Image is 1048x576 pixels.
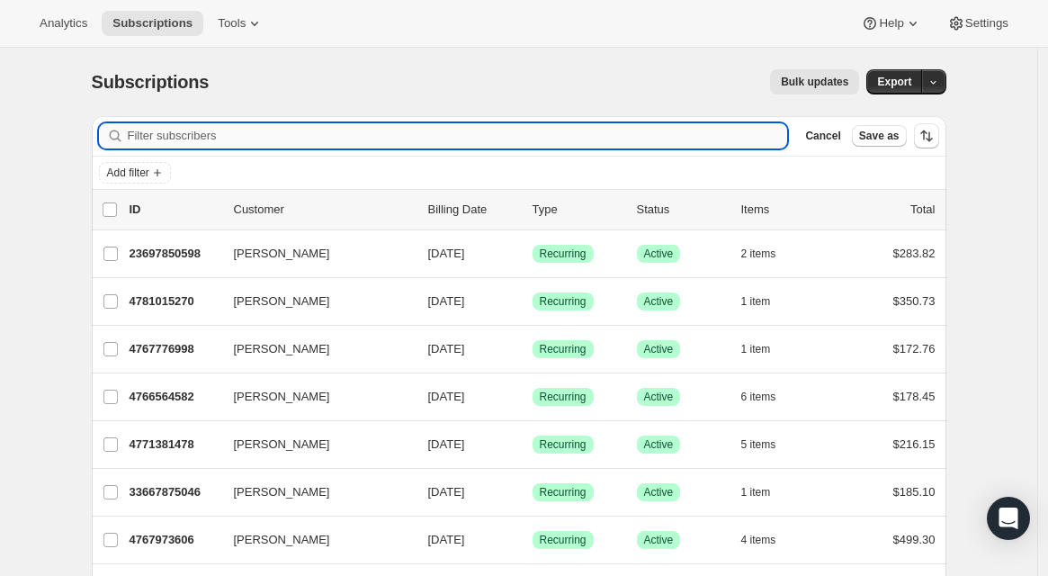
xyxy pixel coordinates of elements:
[965,16,1008,31] span: Settings
[428,201,518,219] p: Billing Date
[234,388,330,406] span: [PERSON_NAME]
[644,342,674,356] span: Active
[741,527,796,553] button: 4 items
[644,437,674,452] span: Active
[859,129,900,143] span: Save as
[893,485,936,499] span: $185.10
[877,75,911,89] span: Export
[130,201,219,219] p: ID
[130,340,219,358] p: 4767776998
[130,527,936,553] div: 4767973606[PERSON_NAME][DATE]SuccessRecurringSuccessActive4 items$499.30
[234,292,330,310] span: [PERSON_NAME]
[852,125,907,147] button: Save as
[99,162,171,184] button: Add filter
[234,531,330,549] span: [PERSON_NAME]
[741,533,776,547] span: 4 items
[234,436,330,454] span: [PERSON_NAME]
[741,390,776,404] span: 6 items
[540,247,587,261] span: Recurring
[540,437,587,452] span: Recurring
[428,342,465,355] span: [DATE]
[223,526,403,554] button: [PERSON_NAME]
[533,201,623,219] div: Type
[130,388,219,406] p: 4766564582
[428,485,465,499] span: [DATE]
[741,384,796,409] button: 6 items
[112,16,193,31] span: Subscriptions
[130,337,936,362] div: 4767776998[PERSON_NAME][DATE]SuccessRecurringSuccessActive1 item$172.76
[879,16,903,31] span: Help
[428,437,465,451] span: [DATE]
[130,289,936,314] div: 4781015270[PERSON_NAME][DATE]SuccessRecurringSuccessActive1 item$350.73
[207,11,274,36] button: Tools
[130,292,219,310] p: 4781015270
[223,335,403,364] button: [PERSON_NAME]
[130,480,936,505] div: 33667875046[PERSON_NAME][DATE]SuccessRecurringSuccessActive1 item$185.10
[741,337,791,362] button: 1 item
[223,239,403,268] button: [PERSON_NAME]
[428,247,465,260] span: [DATE]
[428,390,465,403] span: [DATE]
[866,69,922,94] button: Export
[40,16,87,31] span: Analytics
[893,342,936,355] span: $172.76
[223,430,403,459] button: [PERSON_NAME]
[893,247,936,260] span: $283.82
[130,241,936,266] div: 23697850598[PERSON_NAME][DATE]SuccessRecurringSuccessActive2 items$283.82
[234,483,330,501] span: [PERSON_NAME]
[130,201,936,219] div: IDCustomerBilling DateTypeStatusItemsTotal
[936,11,1019,36] button: Settings
[428,294,465,308] span: [DATE]
[234,340,330,358] span: [PERSON_NAME]
[893,294,936,308] span: $350.73
[741,485,771,499] span: 1 item
[540,342,587,356] span: Recurring
[223,478,403,507] button: [PERSON_NAME]
[218,16,246,31] span: Tools
[741,294,771,309] span: 1 item
[741,241,796,266] button: 2 items
[130,384,936,409] div: 4766564582[PERSON_NAME][DATE]SuccessRecurringSuccessActive6 items$178.45
[540,533,587,547] span: Recurring
[893,437,936,451] span: $216.15
[644,294,674,309] span: Active
[781,75,848,89] span: Bulk updates
[234,201,414,219] p: Customer
[130,531,219,549] p: 4767973606
[805,129,840,143] span: Cancel
[893,533,936,546] span: $499.30
[741,247,776,261] span: 2 items
[540,294,587,309] span: Recurring
[644,533,674,547] span: Active
[29,11,98,36] button: Analytics
[107,166,149,180] span: Add filter
[644,247,674,261] span: Active
[910,201,935,219] p: Total
[130,432,936,457] div: 4771381478[PERSON_NAME][DATE]SuccessRecurringSuccessActive5 items$216.15
[914,123,939,148] button: Sort the results
[428,533,465,546] span: [DATE]
[741,342,771,356] span: 1 item
[102,11,203,36] button: Subscriptions
[540,485,587,499] span: Recurring
[223,382,403,411] button: [PERSON_NAME]
[741,201,831,219] div: Items
[540,390,587,404] span: Recurring
[130,245,219,263] p: 23697850598
[987,497,1030,540] div: Open Intercom Messenger
[130,436,219,454] p: 4771381478
[644,485,674,499] span: Active
[770,69,859,94] button: Bulk updates
[893,390,936,403] span: $178.45
[128,123,788,148] input: Filter subscribers
[741,289,791,314] button: 1 item
[92,72,210,92] span: Subscriptions
[850,11,932,36] button: Help
[130,483,219,501] p: 33667875046
[234,245,330,263] span: [PERSON_NAME]
[741,480,791,505] button: 1 item
[637,201,727,219] p: Status
[644,390,674,404] span: Active
[741,437,776,452] span: 5 items
[223,287,403,316] button: [PERSON_NAME]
